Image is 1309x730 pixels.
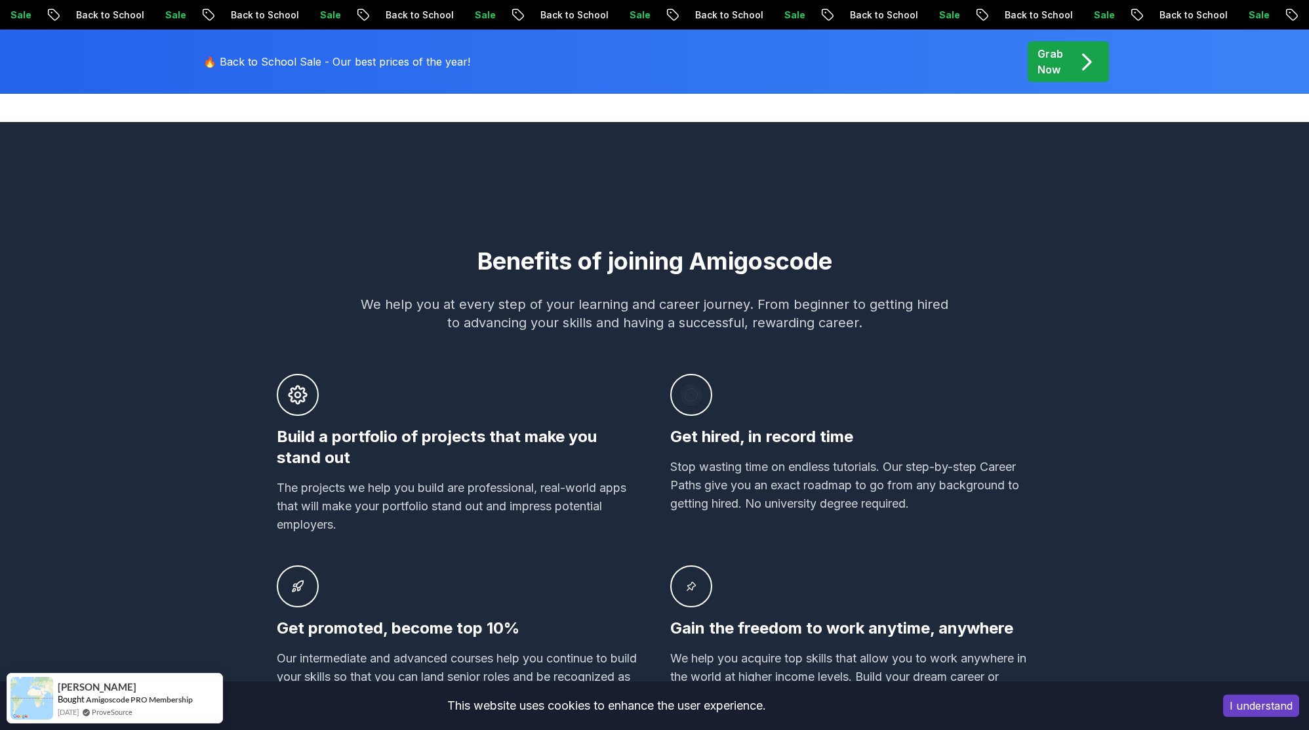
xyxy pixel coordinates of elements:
[525,9,614,22] p: Back to School
[58,681,136,693] span: [PERSON_NAME]
[680,9,769,22] p: Back to School
[1079,9,1121,22] p: Sale
[1234,9,1276,22] p: Sale
[195,248,1114,274] h2: Benefits of joining Amigoscode
[58,706,79,718] span: [DATE]
[1037,46,1063,77] p: Grab Now
[216,9,305,22] p: Back to School
[670,649,1032,704] p: We help you acquire top skills that allow you to work anywhere in the world at higher income leve...
[990,9,1079,22] p: Back to School
[86,694,193,705] a: Amigoscode PRO Membership
[277,618,639,639] h3: Get promoted, become top 10%
[835,9,924,22] p: Back to School
[361,295,948,332] p: We help you at every step of your learning and career journey. From beginner to getting hired to ...
[277,426,639,468] h3: Build a portfolio of projects that make you stand out
[92,706,132,718] a: ProveSource
[277,479,639,534] p: The projects we help you build are professional, real-world apps that will make your portfolio st...
[150,9,192,22] p: Sale
[371,9,460,22] p: Back to School
[58,694,85,704] span: Bought
[1223,695,1299,717] button: Accept cookies
[769,9,811,22] p: Sale
[10,691,1203,720] div: This website uses cookies to enhance the user experience.
[670,458,1032,513] p: Stop wasting time on endless tutorials. Our step-by-step Career Paths give you an exact roadmap t...
[61,9,150,22] p: Back to School
[1144,9,1234,22] p: Back to School
[277,649,639,704] p: Our intermediate and advanced courses help you continue to build your skills so that you can land...
[203,54,470,70] p: 🔥 Back to School Sale - Our best prices of the year!
[10,677,53,720] img: provesource social proof notification image
[670,618,1032,639] h3: Gain the freedom to work anytime, anywhere
[305,9,347,22] p: Sale
[924,9,966,22] p: Sale
[670,426,1032,447] h3: Get hired, in record time
[460,9,502,22] p: Sale
[614,9,656,22] p: Sale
